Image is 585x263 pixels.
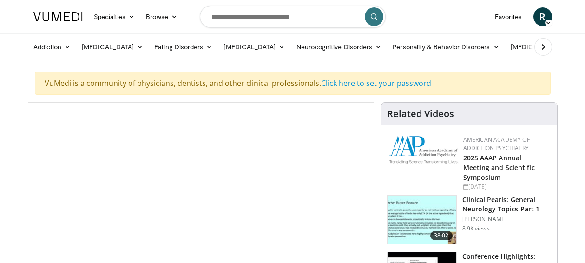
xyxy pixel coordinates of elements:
a: Specialties [88,7,141,26]
a: American Academy of Addiction Psychiatry [463,136,530,152]
a: Personality & Behavior Disorders [387,38,505,56]
a: Favorites [489,7,528,26]
h4: Related Videos [387,108,454,119]
a: Neurocognitive Disorders [291,38,388,56]
a: [MEDICAL_DATA] [218,38,290,56]
h3: Clinical Pearls: General Neurology Topics Part 1 [462,195,552,214]
span: 38:02 [430,231,453,240]
a: Addiction [28,38,77,56]
img: f7c290de-70ae-47e0-9ae1-04035161c232.png.150x105_q85_autocrop_double_scale_upscale_version-0.2.png [389,136,459,164]
a: Click here to set your password [321,78,431,88]
a: Eating Disorders [149,38,218,56]
img: VuMedi Logo [33,12,83,21]
div: VuMedi is a community of physicians, dentists, and other clinical professionals. [35,72,551,95]
img: 91ec4e47-6cc3-4d45-a77d-be3eb23d61cb.150x105_q85_crop-smart_upscale.jpg [388,196,456,244]
a: [MEDICAL_DATA] [76,38,149,56]
p: [PERSON_NAME] [462,216,552,223]
a: 38:02 Clinical Pearls: General Neurology Topics Part 1 [PERSON_NAME] 8.9K views [387,195,552,244]
a: 2025 AAAP Annual Meeting and Scientific Symposium [463,153,535,182]
p: 8.9K views [462,225,490,232]
a: R [533,7,552,26]
a: Browse [140,7,183,26]
input: Search topics, interventions [200,6,386,28]
div: [DATE] [463,183,550,191]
